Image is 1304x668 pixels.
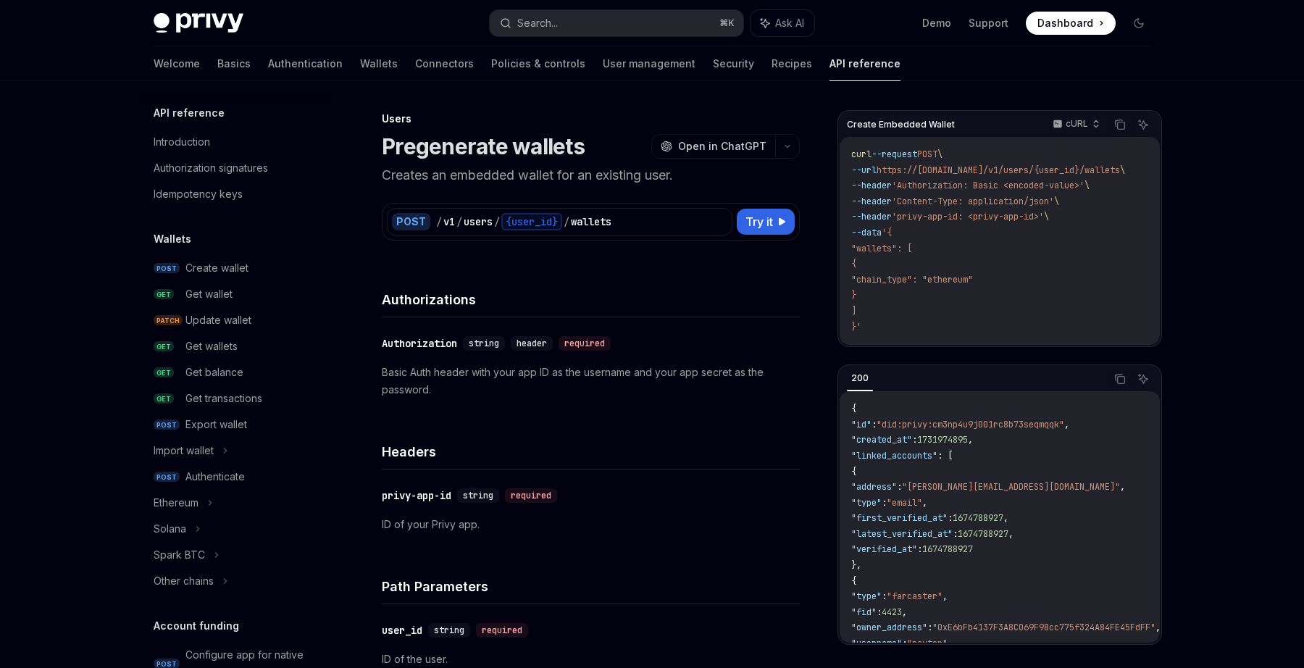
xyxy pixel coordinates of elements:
span: Try it [745,213,773,230]
span: }, [851,559,861,571]
span: "[PERSON_NAME][EMAIL_ADDRESS][DOMAIN_NAME]" [902,481,1120,493]
h4: Headers [382,442,800,462]
span: , [948,638,953,649]
span: , [1064,419,1069,430]
span: --header [851,196,892,207]
span: : [927,622,932,633]
span: : [897,481,902,493]
a: Authentication [268,46,343,81]
span: , [968,434,973,446]
span: "latest_verified_at" [851,528,953,540]
a: User management [603,46,695,81]
a: POSTExport wallet [142,412,327,438]
button: Ask AI [751,10,814,36]
a: Introduction [142,129,327,155]
span: , [902,606,907,618]
div: Get wallets [185,338,238,355]
span: GET [154,367,174,378]
div: {user_id} [501,213,562,230]
span: header [517,338,547,349]
button: Copy the contents from the code block [1111,115,1129,134]
span: : [ [937,450,953,462]
div: / [494,214,500,229]
span: : [877,606,882,618]
span: GET [154,289,174,300]
span: '{ [882,227,892,238]
span: Dashboard [1037,16,1093,30]
button: Try it [737,209,795,235]
div: Introduction [154,133,210,151]
span: "verified_at" [851,543,917,555]
div: Authorization [382,336,457,351]
span: 'Authorization: Basic <encoded-value>' [892,180,1084,191]
span: curl [851,149,872,160]
span: PATCH [154,315,183,326]
a: Connectors [415,46,474,81]
div: Get balance [185,364,243,381]
div: POST [392,213,430,230]
span: ] [851,305,856,317]
h4: Path Parameters [382,577,800,596]
span: { [851,466,856,477]
img: dark logo [154,13,243,33]
span: "did:privy:cm3np4u9j001rc8b73seqmqqk" [877,419,1064,430]
a: Wallets [360,46,398,81]
p: cURL [1066,118,1088,130]
a: API reference [829,46,900,81]
span: , [1003,512,1008,524]
span: : [902,638,907,649]
a: GETGet transactions [142,385,327,412]
span: Create Embedded Wallet [847,119,955,130]
a: PATCHUpdate wallet [142,307,327,333]
h4: Authorizations [382,290,800,309]
div: 200 [847,370,873,387]
span: string [463,490,493,501]
div: users [464,214,493,229]
span: "payton" [907,638,948,649]
div: Idempotency keys [154,185,243,203]
span: 1674788927 [922,543,973,555]
span: POST [154,263,180,274]
span: "chain_type": "ethereum" [851,274,973,285]
a: Basics [217,46,251,81]
div: v1 [443,214,455,229]
span: --header [851,180,892,191]
button: Copy the contents from the code block [1111,370,1129,388]
div: Authenticate [185,468,245,485]
span: , [1008,528,1013,540]
p: ID of your Privy app. [382,516,800,533]
span: : [917,543,922,555]
div: Ethereum [154,494,198,512]
span: : [953,528,958,540]
span: GET [154,393,174,404]
span: "linked_accounts" [851,450,937,462]
span: "username" [851,638,902,649]
span: GET [154,341,174,352]
span: "created_at" [851,434,912,446]
span: "fid" [851,606,877,618]
span: 'Content-Type: application/json' [892,196,1054,207]
span: \ [1044,211,1049,222]
span: { [851,258,856,270]
button: Ask AI [1134,370,1153,388]
span: \ [937,149,943,160]
div: privy-app-id [382,488,451,503]
div: required [559,336,611,351]
div: Spark BTC [154,546,205,564]
a: GETGet wallet [142,281,327,307]
span: https://[DOMAIN_NAME]/v1/users/{user_id}/wallets [877,164,1120,176]
span: "id" [851,419,872,430]
span: "first_verified_at" [851,512,948,524]
span: 1674788927 [953,512,1003,524]
span: POST [917,149,937,160]
div: Get wallet [185,285,233,303]
span: , [1120,481,1125,493]
h1: Pregenerate wallets [382,133,585,159]
span: : [912,434,917,446]
a: Demo [922,16,951,30]
div: Update wallet [185,312,251,329]
span: --request [872,149,917,160]
a: POSTAuthenticate [142,464,327,490]
a: Welcome [154,46,200,81]
p: Creates an embedded wallet for an existing user. [382,165,800,185]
